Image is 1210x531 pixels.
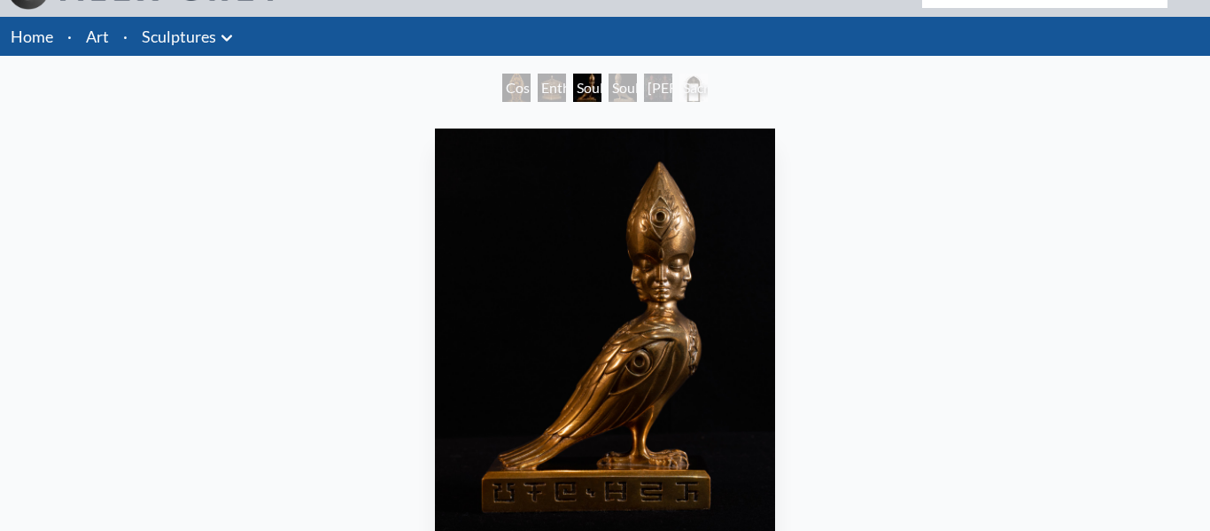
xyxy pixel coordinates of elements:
a: Art [86,24,109,49]
div: Soulbird [609,74,637,102]
a: Home [11,27,53,46]
div: Sacred Mirrors Frame [679,74,708,102]
li: · [116,17,135,56]
div: [PERSON_NAME] & Eve Doors [644,74,672,102]
a: Sculptures [142,24,216,49]
div: Entheurn [538,74,566,102]
div: Cosmic Mother [502,74,531,102]
div: Soulbird [573,74,601,102]
li: · [60,17,79,56]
